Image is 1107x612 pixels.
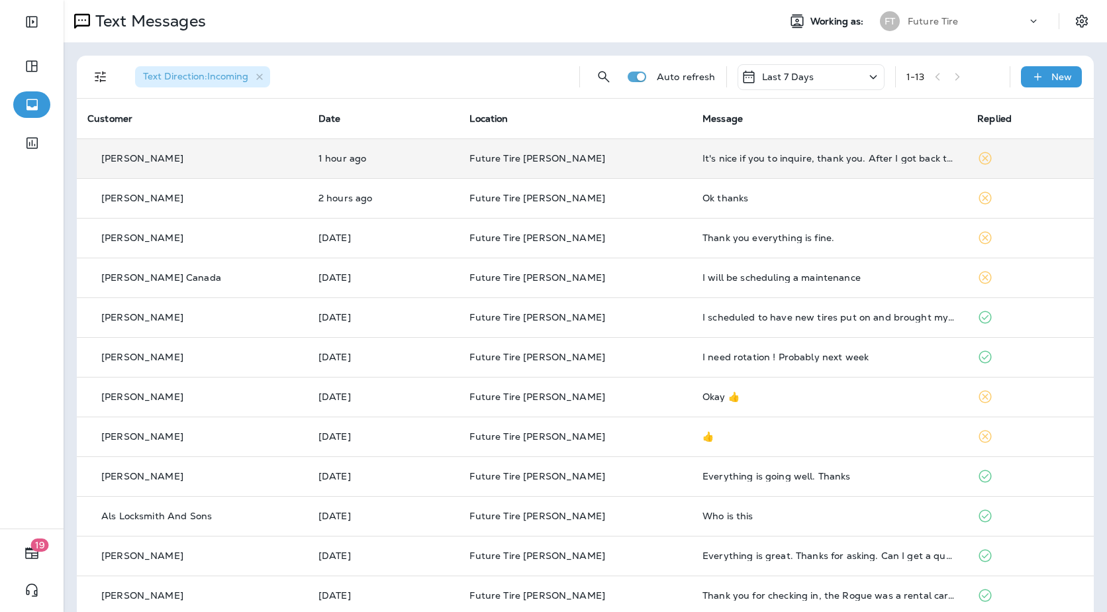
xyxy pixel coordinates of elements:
span: Future Tire [PERSON_NAME] [469,272,605,283]
span: Future Tire [PERSON_NAME] [469,510,605,522]
p: Sep 18, 2025 08:29 AM [318,550,449,561]
div: Everything is going well. Thanks [702,471,956,482]
p: Sep 19, 2025 12:51 PM [318,312,449,323]
div: Thank you everything is fine. [702,232,956,243]
p: Last 7 Days [762,72,814,82]
p: [PERSON_NAME] [101,431,183,442]
button: Expand Sidebar [13,9,50,35]
div: Who is this [702,511,956,521]
div: Thank you for checking in, the Rogue was a rental car which has been returned to Enterprise somet... [702,590,956,601]
div: FT [880,11,900,31]
p: Sep 21, 2025 08:22 AM [318,272,449,283]
span: Future Tire [PERSON_NAME] [469,351,605,363]
span: Replied [977,113,1012,125]
p: Sep 21, 2025 08:42 AM [318,232,449,243]
span: Future Tire [PERSON_NAME] [469,391,605,403]
span: 19 [31,538,49,552]
p: Sep 18, 2025 09:19 AM [318,431,449,442]
div: 1 - 13 [906,72,925,82]
p: [PERSON_NAME] [101,352,183,362]
p: [PERSON_NAME] [101,312,183,323]
p: Text Messages [90,11,206,31]
span: Date [318,113,341,125]
button: Search Messages [591,64,617,90]
span: Working as: [810,16,867,27]
span: Future Tire [PERSON_NAME] [469,311,605,323]
p: [PERSON_NAME] [101,590,183,601]
p: [PERSON_NAME] [101,193,183,203]
span: Future Tire [PERSON_NAME] [469,470,605,482]
div: Okay 👍 [702,391,956,402]
p: Sep 18, 2025 09:03 AM [318,471,449,482]
p: Sep 22, 2025 08:28 AM [318,193,449,203]
p: [PERSON_NAME] [101,550,183,561]
div: It's nice if you to inquire, thank you. After I got back to California, I sold the RV, so I don't... [702,153,956,164]
p: Als Locksmith And Sons [101,511,212,521]
p: Sep 19, 2025 11:29 AM [318,352,449,362]
p: Sep 19, 2025 11:17 AM [318,391,449,402]
div: I scheduled to have new tires put on and brought my truck in on that scheduled morning expecting ... [702,312,956,323]
button: Settings [1070,9,1094,33]
span: Future Tire [PERSON_NAME] [469,192,605,204]
p: New [1051,72,1072,82]
div: I need rotation ! Probably next week [702,352,956,362]
div: Text Direction:Incoming [135,66,270,87]
p: [PERSON_NAME] Canada [101,272,221,283]
p: [PERSON_NAME] [101,153,183,164]
span: Future Tire [PERSON_NAME] [469,431,605,442]
button: Filters [87,64,114,90]
p: [PERSON_NAME] [101,232,183,243]
div: 👍 [702,431,956,442]
p: Sep 22, 2025 09:44 AM [318,153,449,164]
p: [PERSON_NAME] [101,471,183,482]
p: Sep 17, 2025 10:10 AM [318,590,449,601]
p: Future Tire [908,16,959,26]
span: Message [702,113,743,125]
button: 19 [13,540,50,566]
span: Future Tire [PERSON_NAME] [469,550,605,562]
div: I will be scheduling a maintenance [702,272,956,283]
span: Future Tire [PERSON_NAME] [469,152,605,164]
span: Future Tire [PERSON_NAME] [469,589,605,601]
span: Customer [87,113,132,125]
p: [PERSON_NAME] [101,391,183,402]
p: Auto refresh [657,72,716,82]
span: Future Tire [PERSON_NAME] [469,232,605,244]
div: Ok thanks [702,193,956,203]
div: Everything is great. Thanks for asking. Can I get a quote for, 4 new tires. size P195/70r14 thanks [702,550,956,561]
p: Sep 18, 2025 08:57 AM [318,511,449,521]
span: Text Direction : Incoming [143,70,248,82]
span: Location [469,113,508,125]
